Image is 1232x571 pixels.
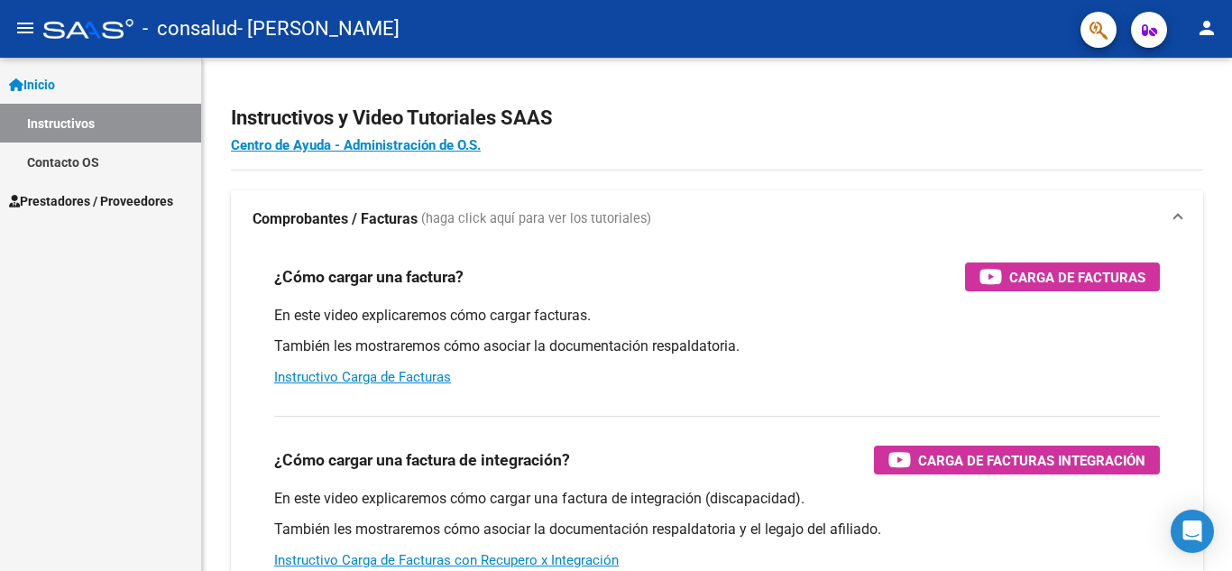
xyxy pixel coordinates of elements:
mat-icon: person [1196,17,1218,39]
mat-icon: menu [14,17,36,39]
h3: ¿Cómo cargar una factura de integración? [274,447,570,473]
mat-expansion-panel-header: Comprobantes / Facturas (haga click aquí para ver los tutoriales) [231,190,1203,248]
p: En este video explicaremos cómo cargar facturas. [274,306,1160,326]
a: Instructivo Carga de Facturas con Recupero x Integración [274,552,619,568]
span: - consalud [143,9,237,49]
h2: Instructivos y Video Tutoriales SAAS [231,101,1203,135]
h3: ¿Cómo cargar una factura? [274,264,464,290]
div: Open Intercom Messenger [1171,510,1214,553]
span: Carga de Facturas Integración [918,449,1145,472]
p: También les mostraremos cómo asociar la documentación respaldatoria. [274,336,1160,356]
span: (haga click aquí para ver los tutoriales) [421,209,651,229]
span: - [PERSON_NAME] [237,9,400,49]
button: Carga de Facturas Integración [874,446,1160,474]
p: En este video explicaremos cómo cargar una factura de integración (discapacidad). [274,489,1160,509]
span: Inicio [9,75,55,95]
span: Carga de Facturas [1009,266,1145,289]
p: También les mostraremos cómo asociar la documentación respaldatoria y el legajo del afiliado. [274,520,1160,539]
strong: Comprobantes / Facturas [253,209,418,229]
a: Centro de Ayuda - Administración de O.S. [231,137,481,153]
a: Instructivo Carga de Facturas [274,369,451,385]
button: Carga de Facturas [965,262,1160,291]
span: Prestadores / Proveedores [9,191,173,211]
